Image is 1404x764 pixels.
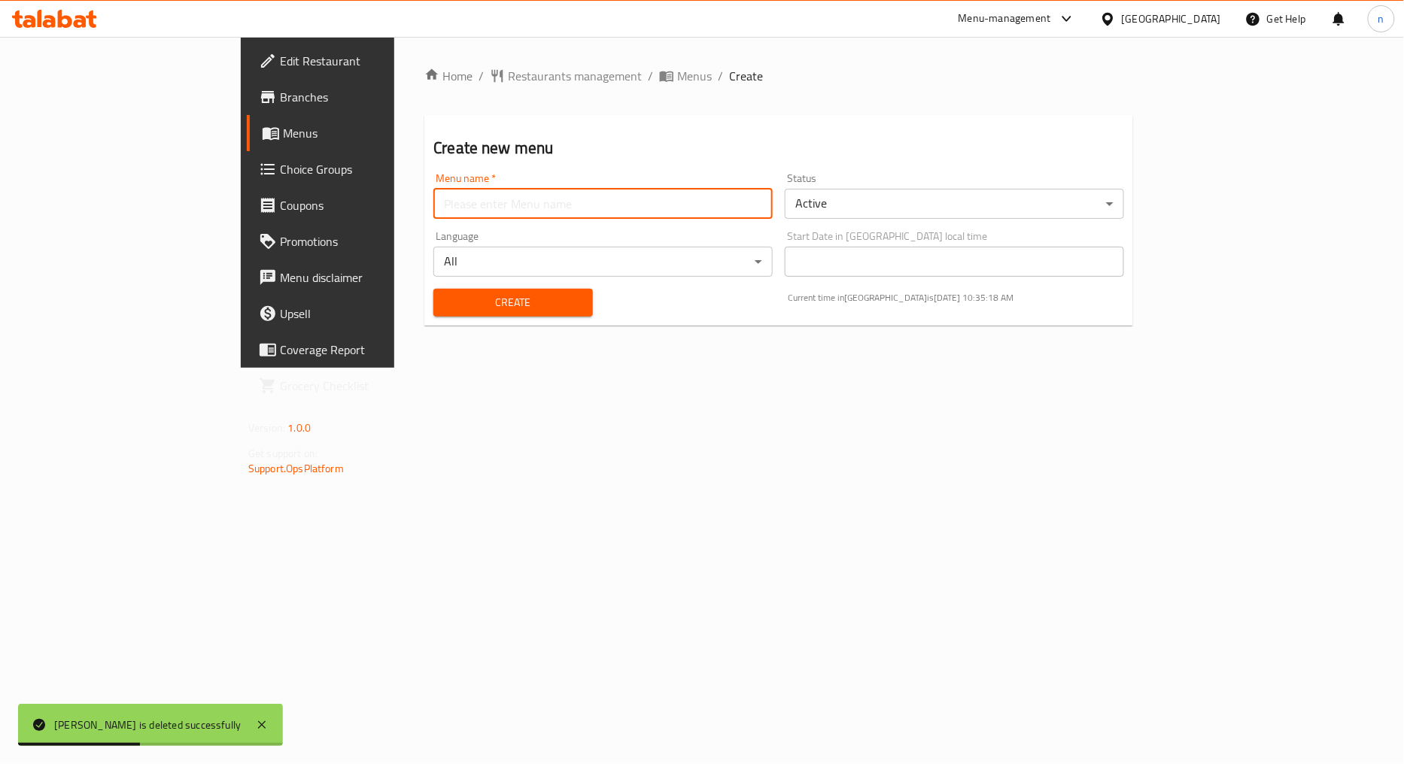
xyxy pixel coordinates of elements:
div: Active [785,189,1124,219]
a: Grocery Checklist [247,368,476,404]
span: Create [729,67,763,85]
h2: Create new menu [433,137,1124,159]
a: Coverage Report [247,332,476,368]
li: / [648,67,653,85]
span: Create [445,293,580,312]
span: Branches [280,88,463,106]
a: Support.OpsPlatform [248,459,344,478]
li: / [479,67,484,85]
span: Upsell [280,305,463,323]
a: Menu disclaimer [247,259,476,296]
span: Choice Groups [280,160,463,178]
a: Promotions [247,223,476,259]
a: Menus [247,115,476,151]
button: Create [433,289,592,317]
a: Edit Restaurant [247,43,476,79]
a: Restaurants management [490,67,642,85]
span: Grocery Checklist [280,377,463,395]
span: 1.0.0 [287,418,311,438]
li: / [718,67,723,85]
span: Menu disclaimer [280,268,463,286]
div: Menu-management [959,10,1051,28]
span: Edit Restaurant [280,52,463,70]
span: Version: [248,418,285,438]
span: Promotions [280,232,463,250]
span: Menus [283,124,463,142]
span: Restaurants management [508,67,642,85]
span: Get support on: [248,444,318,463]
a: Coupons [247,187,476,223]
div: All [433,247,773,277]
span: Coupons [280,196,463,214]
div: [GEOGRAPHIC_DATA] [1122,11,1221,27]
div: [PERSON_NAME] is deleted successfully [54,717,241,733]
input: Please enter Menu name [433,189,773,219]
span: Coverage Report [280,341,463,359]
nav: breadcrumb [424,67,1133,85]
p: Current time in [GEOGRAPHIC_DATA] is [DATE] 10:35:18 AM [788,291,1124,305]
a: Branches [247,79,476,115]
a: Menus [659,67,712,85]
a: Choice Groups [247,151,476,187]
span: n [1378,11,1384,27]
span: Menus [677,67,712,85]
a: Upsell [247,296,476,332]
